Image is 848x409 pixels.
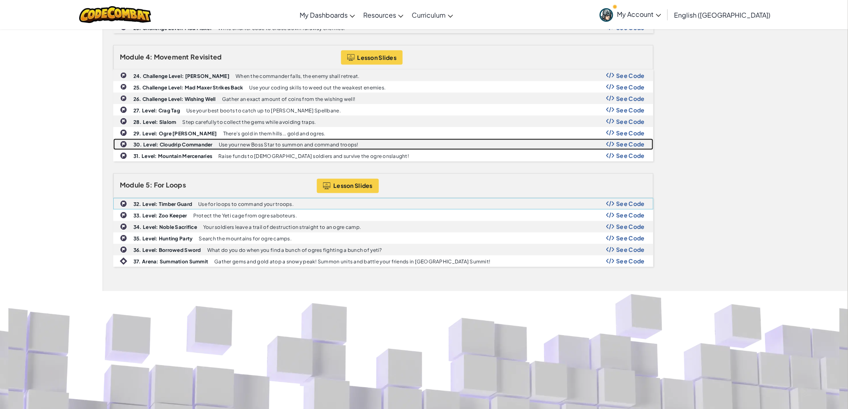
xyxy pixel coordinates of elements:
[120,84,127,90] img: IconChallengeLevel.svg
[120,95,127,102] img: IconChallengeLevel.svg
[617,84,645,90] span: See Code
[120,212,127,219] img: IconChallengeLevel.svg
[113,244,653,256] a: 36. Level: Borrowed Sword What do you do when you find a bunch of ogres fighting a bunch of yeti?...
[670,4,775,26] a: English ([GEOGRAPHIC_DATA])
[617,201,645,207] span: See Code
[113,210,653,221] a: 33. Level: Zoo Keeper Protect the Yeti cage from ogre saboteurs. Show Code Logo See Code
[606,96,614,101] img: Show Code Logo
[341,50,403,65] button: Lesson Slides
[199,236,291,242] p: Search the mountains for ogre camps.
[79,6,151,23] img: CodeCombat logo
[146,181,153,190] span: 5:
[412,11,446,19] span: Curriculum
[363,11,396,19] span: Resources
[120,246,127,254] img: IconChallengeLevel.svg
[113,81,653,93] a: 25. Challenge Level: Mad Maxer Strikes Back Use your coding skills to weed out the weakest enemie...
[133,201,192,208] b: 32. Level: Timber Guard
[113,93,653,104] a: 26. Challenge Level: Wishing Well Gather an exact amount of coins from the wishing well! Show Cod...
[617,224,645,230] span: See Code
[617,10,661,18] span: My Account
[186,108,341,113] p: Use your best boots to catch up to [PERSON_NAME] Spellbane.
[203,225,361,230] p: Your soldiers leave a trail of destruction straight to an ogre camp.
[113,70,653,81] a: 24. Challenge Level: [PERSON_NAME] When the commander falls, the enemy shall retreat. Show Code L...
[120,72,127,79] img: IconChallengeLevel.svg
[120,181,144,190] span: Module
[359,4,408,26] a: Resources
[606,235,614,241] img: Show Code Logo
[617,95,645,102] span: See Code
[296,4,359,26] a: My Dashboards
[617,107,645,113] span: See Code
[606,212,614,218] img: Show Code Logo
[120,223,127,231] img: IconChallengeLevel.svg
[113,256,653,267] a: 37. Arena: Summation Summit Gather gems and gold atop a snowy peak! Summon units and battle your ...
[120,129,127,137] img: IconChallengeLevel.svg
[606,224,614,230] img: Show Code Logo
[133,107,180,114] b: 27. Level: Crag Tag
[120,53,144,61] span: Module
[333,183,373,189] span: Lesson Slides
[617,118,645,125] span: See Code
[113,139,653,150] a: 30. Level: Cloudrip Commander Use your new Boss Star to summon and command troops! Show Code Logo...
[236,73,360,79] p: When the commander falls, the enemy shall retreat.
[120,258,127,265] img: IconIntro.svg
[617,24,645,31] span: See Code
[606,201,614,207] img: Show Code Logo
[300,11,348,19] span: My Dashboards
[133,73,229,79] b: 24. Challenge Level: [PERSON_NAME]
[606,130,614,136] img: Show Code Logo
[120,106,127,114] img: IconChallengeLevel.svg
[600,8,613,22] img: avatar
[133,153,212,160] b: 31. Level: Mountain Mercenaries
[113,198,653,210] a: 32. Level: Timber Guard Use for loops to command your troops. Show Code Logo See Code
[617,235,645,242] span: See Code
[133,236,193,242] b: 35. Level: Hunting Party
[218,154,409,159] p: Raise funds to [DEMOGRAPHIC_DATA] soldiers and survive the ogre onslaught!
[133,119,176,125] b: 28. Level: Slalom
[606,107,614,113] img: Show Code Logo
[606,258,614,264] img: Show Code Logo
[154,53,222,61] span: Movement Revisited
[606,119,614,124] img: Show Code Logo
[120,235,127,242] img: IconChallengeLevel.svg
[223,131,325,136] p: There's gold in them hills... gold and ogres.
[133,213,187,219] b: 33. Level: Zoo Keeper
[214,259,490,265] p: Gather gems and gold atop a snowy peak! Summon units and battle your friends in [GEOGRAPHIC_DATA]...
[617,258,645,265] span: See Code
[606,247,614,253] img: Show Code Logo
[113,127,653,139] a: 29. Level: Ogre [PERSON_NAME] There's gold in them hills... gold and ogres. Show Code Logo See Code
[183,119,316,125] p: Step carefully to collect the gems while avoiding traps.
[617,247,645,253] span: See Code
[606,153,614,159] img: Show Code Logo
[617,153,645,159] span: See Code
[113,221,653,233] a: 34. Level: Noble Sacrifice Your soldiers leave a trail of destruction straight to an ogre camp. S...
[120,152,127,160] img: IconChallengeLevel.svg
[120,200,127,208] img: IconChallengeLevel.svg
[674,11,771,19] span: English ([GEOGRAPHIC_DATA])
[596,2,665,27] a: My Account
[193,213,297,219] p: Protect the Yeti cage from ogre saboteurs.
[133,130,217,137] b: 29. Level: Ogre [PERSON_NAME]
[133,142,213,148] b: 30. Level: Cloudrip Commander
[133,85,243,91] b: 25. Challenge Level: Mad Maxer Strikes Back
[617,141,645,148] span: See Code
[146,53,153,61] span: 4:
[113,233,653,244] a: 35. Level: Hunting Party Search the mountains for ogre camps. Show Code Logo See Code
[154,181,186,190] span: For Loops
[133,224,197,231] b: 34. Level: Noble Sacrifice
[617,130,645,136] span: See Code
[408,4,457,26] a: Curriculum
[606,73,614,78] img: Show Code Logo
[222,96,355,102] p: Gather an exact amount of coins from the wishing well!
[113,104,653,116] a: 27. Level: Crag Tag Use your best boots to catch up to [PERSON_NAME] Spellbane. Show Code Logo Se...
[606,142,614,147] img: Show Code Logo
[317,179,379,193] button: Lesson Slides
[133,247,201,254] b: 36. Level: Borrowed Sword
[133,96,216,102] b: 26. Challenge Level: Wishing Well
[198,202,293,207] p: Use for loops to command your troops.
[133,259,208,265] b: 37. Arena: Summation Summit
[207,248,382,253] p: What do you do when you find a bunch of ogres fighting a bunch of yeti?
